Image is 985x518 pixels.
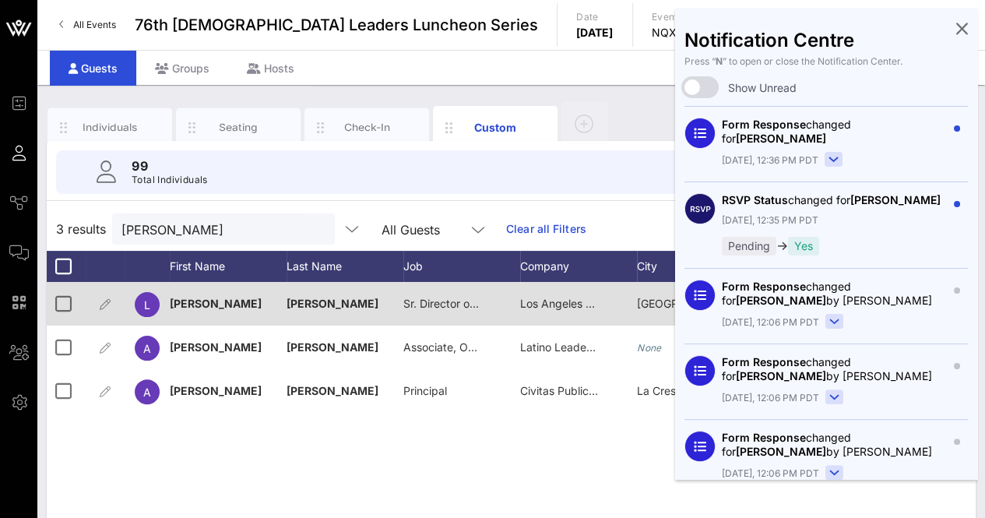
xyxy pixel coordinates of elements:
div: Check-In [332,120,402,135]
div: changed for by [PERSON_NAME] [722,280,946,308]
span: A [143,342,151,355]
div: Individuals [76,120,145,135]
div: Job [403,251,520,282]
div: Company [520,251,637,282]
span: [PERSON_NAME] [170,340,262,354]
div: changed for by [PERSON_NAME] [722,431,946,459]
div: Seating [204,120,273,135]
div: Press “ ” to open or close the Notification Center. [684,55,968,69]
span: L [144,298,150,312]
span: Civitas Public Affairs [520,384,624,397]
span: [DATE], 12:35 PM PDT [722,213,818,227]
div: Last Name [287,251,403,282]
div: → [722,237,946,255]
span: [PERSON_NAME] [287,384,378,397]
div: changed for [722,193,946,207]
b: N [716,55,723,67]
div: changed for [722,118,946,146]
span: [DATE], 12:06 PM PDT [722,391,819,405]
span: Associate, Operations and Community Relations [403,340,648,354]
div: Groups [136,51,228,86]
div: Guests [50,51,136,86]
div: Notification Centre [684,33,968,48]
span: Form Response [722,431,806,444]
span: [PERSON_NAME] [287,297,378,310]
div: Pending [722,237,776,255]
div: Custom [461,119,530,136]
span: [PERSON_NAME] [287,340,378,354]
span: RSVP Status [722,193,788,206]
span: [PERSON_NAME] [850,193,941,206]
span: Form Response [722,280,806,293]
span: A [143,386,151,399]
span: 76th [DEMOGRAPHIC_DATA] Leaders Luncheon Series [135,13,538,37]
span: Form Response [722,118,806,131]
span: Latino Leaders Network [520,340,642,354]
i: None [637,342,662,354]
span: [PERSON_NAME] [736,294,826,307]
div: First Name [170,251,287,282]
span: [PERSON_NAME] [736,445,826,458]
div: All Guests [372,213,497,245]
p: Date [576,9,614,25]
span: Form Response [722,355,806,368]
div: Yes [788,237,819,255]
span: [DATE], 12:06 PM PDT [722,315,819,329]
a: Clear all Filters [506,220,586,238]
span: [PERSON_NAME] [736,132,826,145]
div: changed for by [PERSON_NAME] [722,355,946,383]
div: City [637,251,754,282]
span: [PERSON_NAME] [736,369,826,382]
div: All Guests [382,223,440,237]
span: Show Unread [728,80,797,95]
a: All Events [50,12,125,37]
p: [DATE] [576,25,614,41]
div: Hosts [228,51,313,86]
span: [PERSON_NAME] [170,297,262,310]
p: 99 [132,157,208,175]
p: Total Individuals [132,172,208,188]
span: [GEOGRAPHIC_DATA] [637,297,748,310]
p: Event Code [652,9,705,25]
span: [DATE], 12:36 PM PDT [722,153,818,167]
p: NQX27U [652,25,705,41]
span: Principal [403,384,447,397]
span: La Crescenta [637,384,705,397]
span: Sr. Director of Cultural Affairs [403,297,551,310]
span: [DATE], 12:06 PM PDT [722,467,819,481]
span: All Events [73,19,116,30]
span: Los Angeles Chargers [520,297,632,310]
span: 3 results [56,220,106,238]
span: [PERSON_NAME] [170,384,262,397]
